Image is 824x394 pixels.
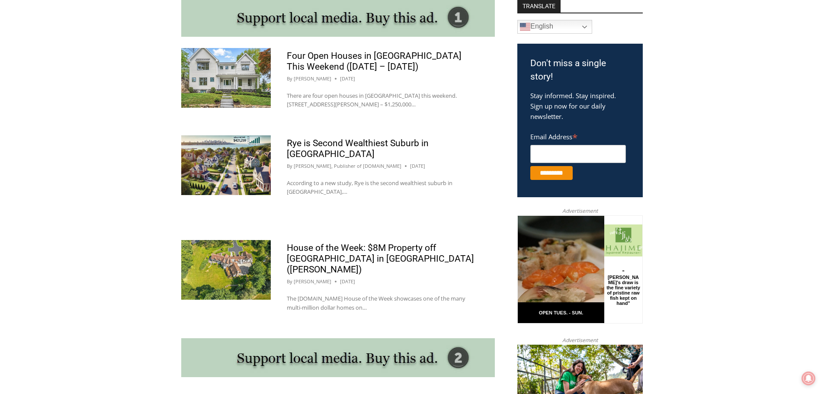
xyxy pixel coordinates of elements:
[287,243,474,275] a: House of the Week: $8M Property off [GEOGRAPHIC_DATA] in [GEOGRAPHIC_DATA] ([PERSON_NAME])
[287,179,479,197] p: According to a new study, Rye is the second wealthiest suburb in [GEOGRAPHIC_DATA],…
[287,278,292,285] span: By
[294,278,331,285] a: [PERSON_NAME]
[517,20,592,34] a: English
[520,22,530,32] img: en
[181,48,271,108] img: 2 Lavender Lane, Rye
[287,162,292,170] span: By
[181,338,495,377] img: support local media, buy this ad
[554,336,606,344] span: Advertisement
[181,240,271,300] img: 4 Commodore Avenue, Rye
[554,207,606,215] span: Advertisement
[209,0,261,39] img: s_800_d653096d-cda9-4b24-94f4-9ae0c7afa054.jpeg
[208,84,419,108] a: Intern @ [DOMAIN_NAME]
[181,135,271,195] img: DALLE 2025-07-23 Rye, New York #2 wealthiest in study 2025
[340,75,355,83] time: [DATE]
[3,89,85,122] span: Open Tues. - Sun. [PHONE_NUMBER]
[287,294,479,312] p: The [DOMAIN_NAME] House of the Week showcases one of the many multi-million dollar homes on…
[287,51,462,72] a: Four Open Houses in [GEOGRAPHIC_DATA] This Weekend ([DATE] – [DATE])
[294,75,331,82] a: [PERSON_NAME]
[0,87,87,108] a: Open Tues. - Sun. [PHONE_NUMBER]
[340,278,355,285] time: [DATE]
[263,9,301,33] h4: Book [PERSON_NAME]'s Good Humor for Your Event
[530,90,630,122] p: Stay informed. Stay inspired. Sign up now for our daily newsletter.
[226,86,401,106] span: Intern @ [DOMAIN_NAME]
[218,0,409,84] div: "We would have speakers with experience in local journalism speak to us about their experiences a...
[287,75,292,83] span: By
[530,128,626,144] label: Email Address
[287,91,479,109] p: There are four open houses in [GEOGRAPHIC_DATA] this weekend. [STREET_ADDRESS][PERSON_NAME] – $1,...
[410,162,425,170] time: [DATE]
[530,57,630,84] h3: Don't miss a single story!
[294,163,401,169] a: [PERSON_NAME], Publisher of [DOMAIN_NAME]
[89,54,123,103] div: "[PERSON_NAME]'s draw is the fine variety of pristine raw fish kept on hand"
[287,138,429,159] a: Rye is Second Wealthiest Suburb in [GEOGRAPHIC_DATA]
[257,3,312,39] a: Book [PERSON_NAME]'s Good Humor for Your Event
[57,11,214,28] div: Book [PERSON_NAME]'s Good Humor for Your Drive by Birthday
